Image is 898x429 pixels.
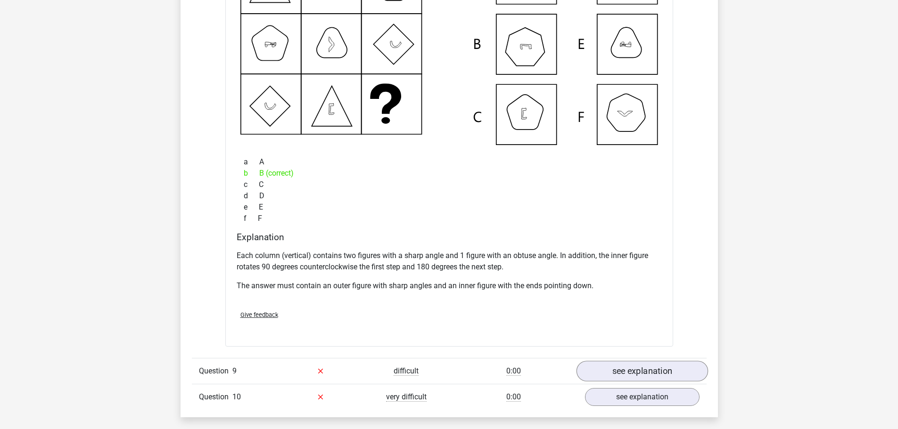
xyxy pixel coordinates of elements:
[237,179,662,190] div: C
[240,311,278,318] span: Give feedback
[237,190,662,202] div: D
[244,156,259,168] span: a
[237,280,662,291] p: The answer must contain an outer figure with sharp angles and an inner figure with the ends point...
[237,202,662,213] div: E
[576,361,708,381] a: see explanation
[506,366,521,376] span: 0:00
[237,156,662,168] div: A
[199,391,232,403] span: Question
[237,232,662,243] h4: Explanation
[506,392,521,402] span: 0:00
[244,168,259,179] span: b
[237,250,662,273] p: Each column (vertical) contains two figures with a sharp angle and 1 figure with an obtuse angle....
[232,392,241,401] span: 10
[585,388,700,406] a: see explanation
[244,202,259,213] span: e
[244,213,258,224] span: f
[244,190,259,202] span: d
[394,366,419,376] span: difficult
[232,366,237,375] span: 9
[237,213,662,224] div: F
[244,179,259,190] span: c
[386,392,427,402] span: very difficult
[199,365,232,377] span: Question
[237,168,662,179] div: B (correct)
